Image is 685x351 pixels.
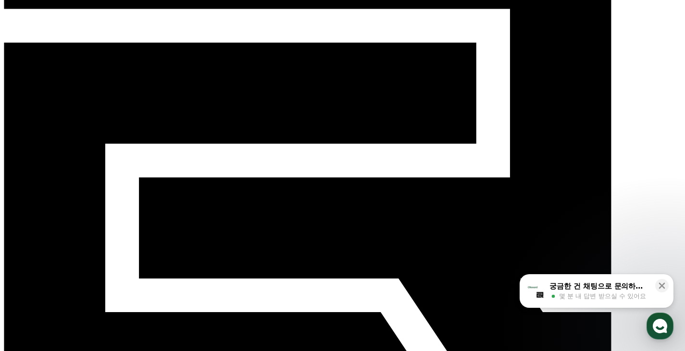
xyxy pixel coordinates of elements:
span: 홈 [30,286,36,293]
a: 설정 [124,271,185,295]
a: 홈 [3,271,63,295]
a: 대화 [63,271,124,295]
span: 대화 [88,286,100,294]
span: 설정 [149,286,160,293]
